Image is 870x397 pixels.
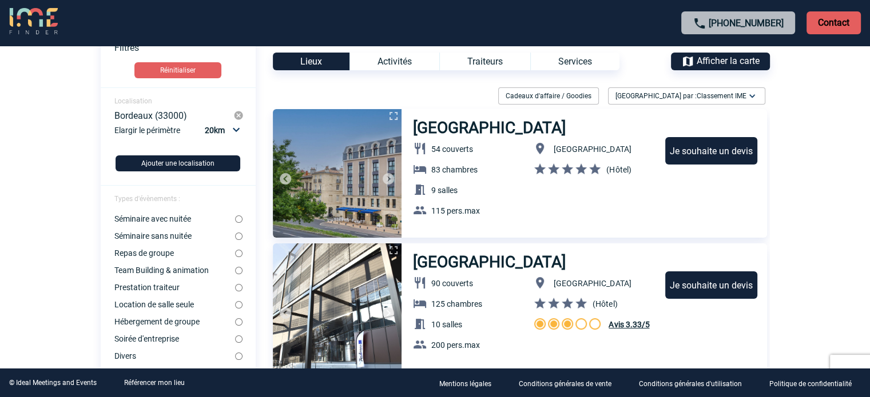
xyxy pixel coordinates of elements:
[697,92,746,100] span: Classement IME
[606,165,631,174] span: (Hôtel)
[769,380,852,388] p: Politique de confidentialité
[431,299,482,308] span: 125 chambres
[431,186,458,195] span: 9 salles
[630,378,760,388] a: Conditions générales d'utilisation
[273,243,402,372] img: 1.jpg
[413,142,427,155] img: baseline_restaurant_white_24dp-b.png
[431,206,480,215] span: 115 pers.max
[9,379,97,387] div: © Ideal Meetings and Events
[114,248,235,258] label: Repas de groupe
[233,110,244,121] img: cancel-24-px-g.png
[709,18,784,29] a: [PHONE_NUMBER]
[114,334,235,343] label: Soirée d'entreprise
[413,296,427,310] img: baseline_hotel_white_24dp-b.png
[519,380,611,388] p: Conditions générales de vente
[114,42,256,53] p: Filtres
[439,380,491,388] p: Mentions légales
[124,379,185,387] a: Référencer mon lieu
[530,53,619,70] div: Services
[273,53,349,70] div: Lieux
[665,271,757,299] div: Je souhaite un devis
[114,97,152,105] span: Localisation
[693,17,706,30] img: call-24-px.png
[349,53,439,70] div: Activités
[413,203,427,217] img: baseline_group_white_24dp-b.png
[413,118,567,137] h3: [GEOGRAPHIC_DATA]
[807,11,861,34] p: Contact
[533,276,547,290] img: baseline_location_on_white_24dp-b.png
[431,279,473,288] span: 90 couverts
[498,87,599,105] div: Cadeaux d'affaire / Goodies
[134,62,221,78] button: Réinitialiser
[615,90,746,102] span: [GEOGRAPHIC_DATA] par :
[431,145,473,154] span: 54 couverts
[430,378,510,388] a: Mentions légales
[114,300,235,309] label: Location de salle seule
[431,320,462,329] span: 10 salles
[665,137,757,165] div: Je souhaite un devis
[101,62,256,78] a: Réinitialiser
[431,340,480,350] span: 200 pers.max
[431,165,478,174] span: 83 chambres
[114,123,244,146] div: Elargir le périmètre
[114,266,235,275] label: Team Building & animation
[413,252,567,271] h3: [GEOGRAPHIC_DATA]
[114,351,235,360] label: Divers
[413,162,427,176] img: baseline_hotel_white_24dp-b.png
[439,53,530,70] div: Traiteurs
[494,87,603,105] div: Filtrer sur Cadeaux d'affaire / Goodies
[114,283,235,292] label: Prestation traiteur
[746,90,758,102] img: baseline_expand_more_white_24dp-b.png
[639,380,742,388] p: Conditions générales d'utilisation
[533,142,547,155] img: baseline_location_on_white_24dp-b.png
[554,279,631,288] span: [GEOGRAPHIC_DATA]
[114,110,234,121] div: Bordeaux (33000)
[114,214,235,223] label: Séminaire avec nuitée
[116,155,240,171] button: Ajouter une localisation
[609,320,649,329] span: Avis 3.33/5
[114,317,235,326] label: Hébergement de groupe
[413,338,427,351] img: baseline_group_white_24dp-b.png
[413,276,427,290] img: baseline_restaurant_white_24dp-b.png
[510,378,630,388] a: Conditions générales de vente
[413,183,427,197] img: baseline_meeting_room_white_24dp-b.png
[697,55,760,66] span: Afficher la carte
[273,109,402,238] img: 1.jpg
[760,378,870,388] a: Politique de confidentialité
[554,145,631,154] span: [GEOGRAPHIC_DATA]
[593,299,617,308] span: (Hôtel)
[114,195,180,203] span: Types d'évènements :
[413,317,427,331] img: baseline_meeting_room_white_24dp-b.png
[114,231,235,240] label: Séminaire sans nuitée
